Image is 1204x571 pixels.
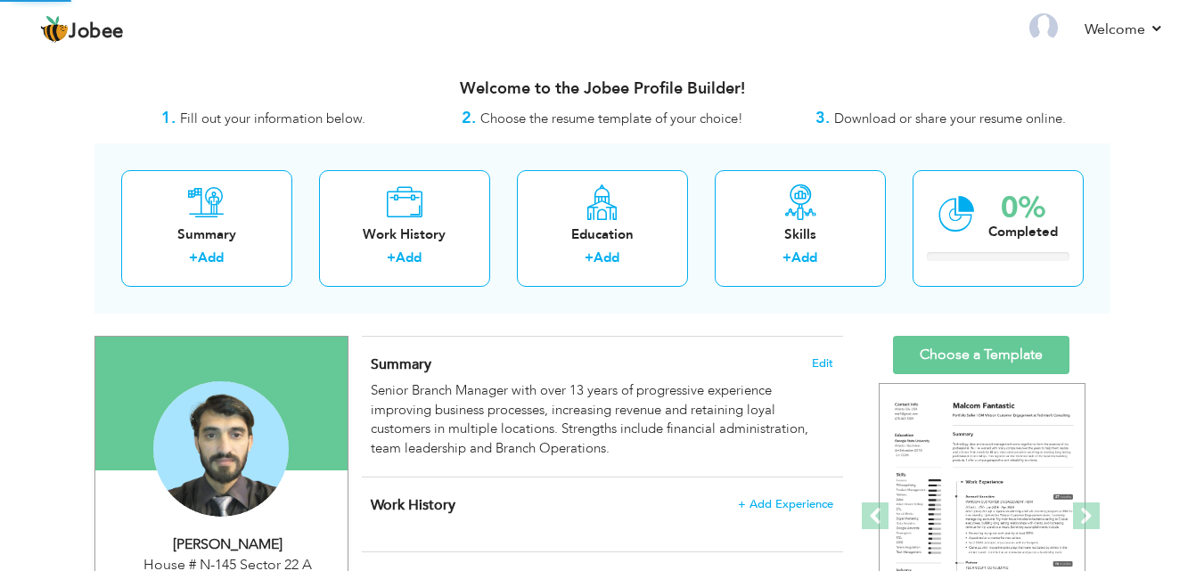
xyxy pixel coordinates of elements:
div: Education [531,225,674,244]
a: Add [396,249,422,266]
div: Senior Branch Manager with over 13 years of progressive experience improving business processes, ... [371,381,832,458]
strong: 1. [161,107,176,129]
span: Choose the resume template of your choice! [480,110,743,127]
strong: 3. [815,107,830,129]
div: Work History [333,225,476,244]
div: Skills [729,225,872,244]
a: Welcome [1085,19,1164,40]
a: Choose a Template [893,336,1069,374]
span: Jobee [69,22,124,42]
a: Add [198,249,224,266]
a: Add [594,249,619,266]
span: + Add Experience [738,498,833,510]
label: + [189,249,198,267]
h4: Adding a summary is a quick and easy way to highlight your experience and interests. [371,355,832,373]
span: Summary [371,355,431,374]
span: Edit [812,357,833,370]
div: Completed [988,223,1058,241]
a: Add [791,249,817,266]
label: + [585,249,594,267]
div: [PERSON_NAME] [109,534,348,555]
div: 0% [988,193,1058,223]
h3: Welcome to the Jobee Profile Builder! [94,80,1110,98]
img: Profile Img [1029,13,1058,42]
strong: 2. [462,107,476,129]
span: Fill out your information below. [180,110,365,127]
img: MUBASHAR AHMED [153,381,289,517]
a: Jobee [40,15,124,44]
span: Download or share your resume online. [834,110,1066,127]
span: Work History [371,495,455,515]
div: Summary [135,225,278,244]
img: jobee.io [40,15,69,44]
label: + [782,249,791,267]
h4: This helps to show the companies you have worked for. [371,496,832,514]
label: + [387,249,396,267]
